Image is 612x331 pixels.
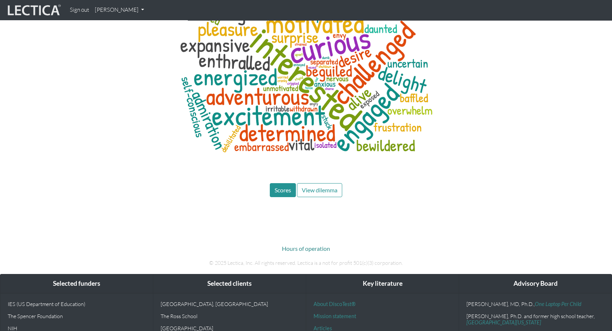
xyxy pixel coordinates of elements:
[466,301,604,307] p: [PERSON_NAME], MD, Ph.D.,
[466,313,604,326] p: [PERSON_NAME], Ph.D. and former high school teacher,
[314,301,355,307] a: About DiscoTest®
[302,186,337,193] span: View dilemma
[161,313,298,319] p: The Ross School
[102,259,510,267] p: © 2025 Lectica, Inc. All rights reserved. Lectica is a not for profit 501(c)(3) corporation.
[282,245,330,252] a: Hours of operation
[459,274,612,293] div: Advisory Board
[67,3,92,17] a: Sign out
[92,3,147,17] a: [PERSON_NAME]
[8,313,146,319] p: The Spencer Foundation
[297,183,342,197] button: View dilemma
[314,313,356,319] a: Mission statement
[153,274,306,293] div: Selected clients
[466,319,541,325] a: [GEOGRAPHIC_DATA][US_STATE]
[270,183,296,197] button: Scores
[0,274,153,293] div: Selected funders
[8,301,146,307] p: IES (US Department of Education)
[306,274,459,293] div: Key literature
[6,3,61,17] img: lecticalive
[161,301,298,307] p: [GEOGRAPHIC_DATA], [GEOGRAPHIC_DATA]
[275,186,291,193] span: Scores
[535,301,581,307] a: One Laptop Per Child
